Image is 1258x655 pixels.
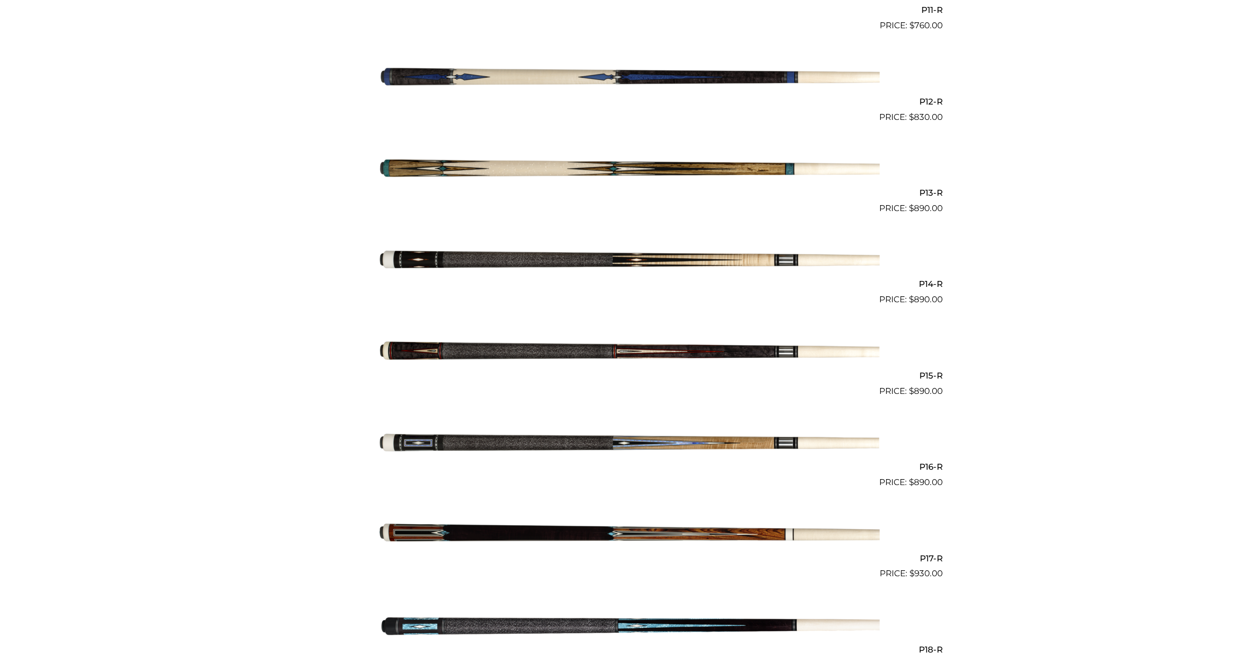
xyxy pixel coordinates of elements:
[909,294,914,304] span: $
[909,20,914,30] span: $
[316,549,943,567] h2: P17-R
[909,112,943,122] bdi: 830.00
[909,203,943,213] bdi: 890.00
[316,36,943,123] a: P12-R $830.00
[909,294,943,304] bdi: 890.00
[316,458,943,476] h2: P16-R
[316,1,943,19] h2: P11-R
[909,568,943,578] bdi: 930.00
[379,219,880,302] img: P14-R
[316,402,943,489] a: P16-R $890.00
[379,493,880,576] img: P17-R
[909,477,943,487] bdi: 890.00
[379,128,880,211] img: P13-R
[316,184,943,202] h2: P13-R
[909,112,914,122] span: $
[909,20,943,30] bdi: 760.00
[379,402,880,485] img: P16-R
[316,310,943,397] a: P15-R $890.00
[909,386,914,396] span: $
[316,275,943,293] h2: P14-R
[909,477,914,487] span: $
[909,386,943,396] bdi: 890.00
[909,203,914,213] span: $
[379,310,880,393] img: P15-R
[379,36,880,119] img: P12-R
[909,568,914,578] span: $
[316,219,943,306] a: P14-R $890.00
[316,92,943,110] h2: P12-R
[316,128,943,215] a: P13-R $890.00
[316,493,943,580] a: P17-R $930.00
[316,366,943,384] h2: P15-R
